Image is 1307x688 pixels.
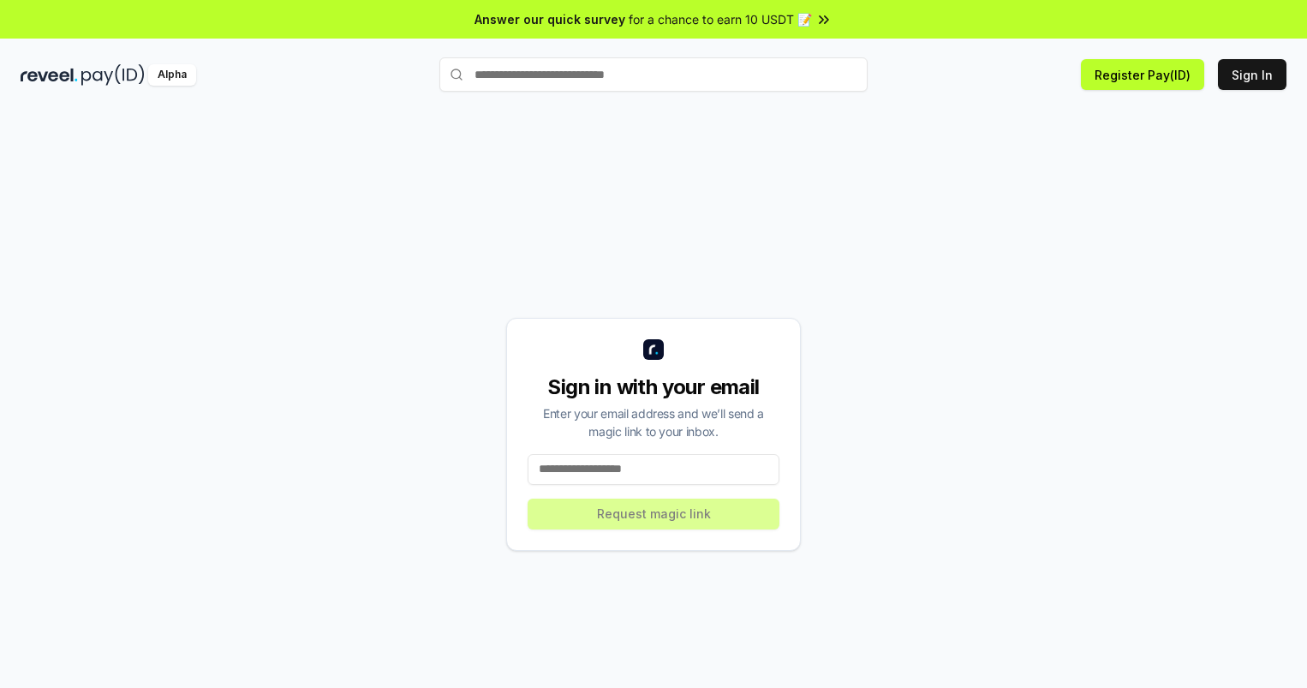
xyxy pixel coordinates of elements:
span: for a chance to earn 10 USDT 📝 [629,10,812,28]
img: logo_small [643,339,664,360]
div: Enter your email address and we’ll send a magic link to your inbox. [528,404,779,440]
img: pay_id [81,64,145,86]
button: Register Pay(ID) [1081,59,1204,90]
span: Answer our quick survey [474,10,625,28]
button: Sign In [1218,59,1286,90]
img: reveel_dark [21,64,78,86]
div: Alpha [148,64,196,86]
div: Sign in with your email [528,374,779,401]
